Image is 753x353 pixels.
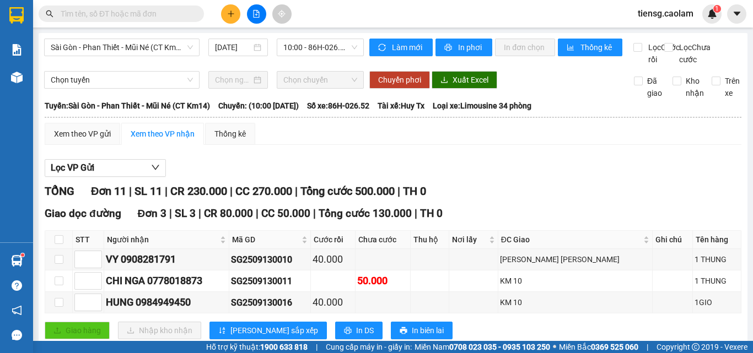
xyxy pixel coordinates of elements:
[629,7,702,20] span: tiensg.caolam
[326,341,412,353] span: Cung cấp máy in - giấy in:
[356,324,374,336] span: In DS
[295,184,298,198] span: |
[707,9,717,19] img: icon-new-feature
[727,4,746,24] button: caret-down
[558,39,622,56] button: bar-chartThống kê
[232,233,299,246] span: Mã GD
[106,295,227,310] div: HUNG 0984949450
[695,253,739,265] div: 1 THUNG
[643,75,666,99] span: Đã giao
[227,10,235,18] span: plus
[692,343,700,351] span: copyright
[9,7,24,24] img: logo-vxr
[378,100,424,112] span: Tài xế: Huy Tx
[221,4,240,24] button: plus
[356,231,411,249] th: Chưa cước
[106,273,227,289] div: CHI NGA 0778018873
[420,207,443,220] span: TH 0
[433,100,531,112] span: Loại xe: Limousine 34 phòng
[316,341,318,353] span: |
[415,207,417,220] span: |
[300,184,395,198] span: Tổng cước 500.000
[378,44,388,52] span: sync
[231,296,308,309] div: SG2509130016
[415,341,550,353] span: Miền Nam
[231,253,308,267] div: SG2509130010
[335,322,383,339] button: printerIn DS
[720,75,744,99] span: Trên xe
[51,72,193,88] span: Chọn tuyến
[118,322,201,339] button: downloadNhập kho nhận
[11,72,23,83] img: warehouse-icon
[256,207,259,220] span: |
[230,324,318,336] span: [PERSON_NAME] sắp xếp
[500,296,650,308] div: KM 10
[432,71,497,89] button: downloadXuất Excel
[553,345,556,349] span: ⚪️
[45,101,210,110] b: Tuyến: Sài Gòn - Phan Thiết - Mũi Né (CT Km14)
[313,207,316,220] span: |
[260,343,308,351] strong: 1900 633 818
[458,41,483,53] span: In phơi
[231,274,308,288] div: SG2509130011
[138,207,167,220] span: Đơn 3
[21,253,24,257] sup: 1
[73,231,104,249] th: STT
[501,233,641,246] span: ĐC Giao
[51,39,193,56] span: Sài Gòn - Phan Thiết - Mũi Né (CT Km14)
[695,275,739,287] div: 1 THUNG
[45,159,166,177] button: Lọc VP Gửi
[206,341,308,353] span: Hỗ trợ kỹ thuật:
[580,41,614,53] span: Thống kê
[129,184,132,198] span: |
[11,255,23,267] img: warehouse-icon
[397,184,400,198] span: |
[344,327,352,335] span: printer
[392,41,424,53] span: Làm mới
[252,10,260,18] span: file-add
[12,280,22,291] span: question-circle
[400,327,407,335] span: printer
[403,184,426,198] span: TH 0
[591,343,638,351] strong: 0369 525 060
[170,184,227,198] span: CR 230.000
[215,74,251,86] input: Chọn ngày
[732,9,742,19] span: caret-down
[175,207,196,220] span: SL 3
[12,330,22,340] span: message
[357,273,408,289] div: 50.000
[647,341,648,353] span: |
[435,39,492,56] button: printerIn phơi
[559,341,638,353] span: Miền Bắc
[653,231,693,249] th: Ghi chú
[449,343,550,351] strong: 0708 023 035 - 0935 103 250
[45,322,110,339] button: uploadGiao hàng
[45,207,121,220] span: Giao dọc đường
[215,41,251,53] input: 13/09/2025
[169,207,172,220] span: |
[495,39,555,56] button: In đơn chọn
[204,207,253,220] span: CR 80.000
[567,44,576,52] span: bar-chart
[198,207,201,220] span: |
[229,292,310,313] td: SG2509130016
[283,72,357,88] span: Chọn chuyến
[644,41,681,66] span: Lọc Cước rồi
[46,10,53,18] span: search
[411,231,449,249] th: Thu hộ
[218,327,226,335] span: sort-ascending
[209,322,327,339] button: sort-ascending[PERSON_NAME] sắp xếp
[693,231,741,249] th: Tên hàng
[500,253,650,265] div: [PERSON_NAME] [PERSON_NAME]
[412,324,444,336] span: In biên lai
[230,184,233,198] span: |
[135,184,162,198] span: SL 11
[695,296,739,308] div: 1GIO
[218,100,299,112] span: Chuyến: (10:00 [DATE])
[61,8,191,20] input: Tìm tên, số ĐT hoặc mã đơn
[272,4,292,24] button: aim
[235,184,292,198] span: CC 270.000
[131,128,195,140] div: Xem theo VP nhận
[453,74,488,86] span: Xuất Excel
[319,207,412,220] span: Tổng cước 130.000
